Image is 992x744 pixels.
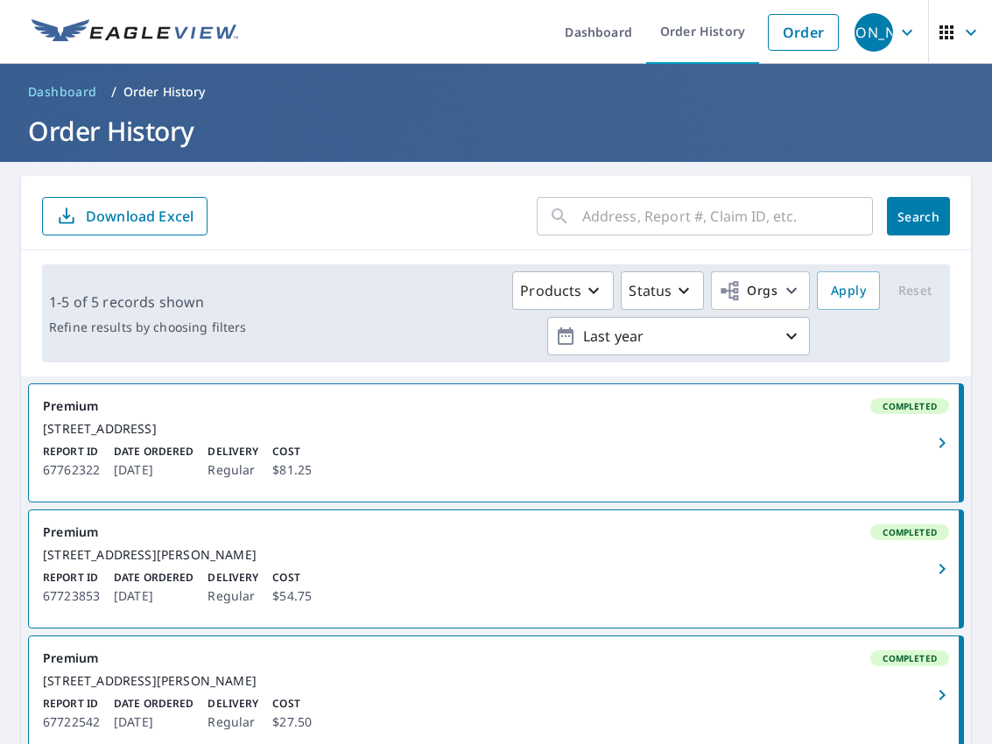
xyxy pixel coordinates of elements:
[272,444,312,460] p: Cost
[272,696,312,712] p: Cost
[114,460,193,481] p: [DATE]
[43,673,949,689] div: [STREET_ADDRESS][PERSON_NAME]
[208,712,258,733] p: Regular
[512,271,614,310] button: Products
[711,271,810,310] button: Orgs
[768,14,839,51] a: Order
[520,280,581,301] p: Products
[43,421,949,437] div: [STREET_ADDRESS]
[272,712,312,733] p: $27.50
[272,460,312,481] p: $81.25
[855,13,893,52] div: [PERSON_NAME]
[29,510,963,628] a: PremiumCompleted[STREET_ADDRESS][PERSON_NAME]Report ID67723853Date Ordered[DATE]DeliveryRegularCo...
[49,319,246,335] p: Refine results by choosing filters
[272,586,312,607] p: $54.75
[817,271,880,310] button: Apply
[208,460,258,481] p: Regular
[901,208,936,225] span: Search
[547,317,810,355] button: Last year
[111,81,116,102] li: /
[621,271,704,310] button: Status
[43,460,100,481] p: 67762322
[42,197,208,235] button: Download Excel
[576,321,781,352] p: Last year
[43,524,949,540] div: Premium
[629,280,672,301] p: Status
[719,280,777,302] span: Orgs
[43,712,100,733] p: 67722542
[831,280,866,302] span: Apply
[43,696,100,712] p: Report ID
[43,444,100,460] p: Report ID
[208,696,258,712] p: Delivery
[582,192,873,241] input: Address, Report #, Claim ID, etc.
[872,526,947,538] span: Completed
[114,570,193,586] p: Date Ordered
[43,650,949,666] div: Premium
[49,291,246,312] p: 1-5 of 5 records shown
[114,712,193,733] p: [DATE]
[21,113,971,149] h1: Order History
[28,83,97,101] span: Dashboard
[872,652,947,664] span: Completed
[114,586,193,607] p: [DATE]
[29,384,963,502] a: PremiumCompleted[STREET_ADDRESS]Report ID67762322Date Ordered[DATE]DeliveryRegularCost$81.25
[114,444,193,460] p: Date Ordered
[887,197,950,235] button: Search
[208,444,258,460] p: Delivery
[114,696,193,712] p: Date Ordered
[21,78,104,106] a: Dashboard
[123,83,206,101] p: Order History
[32,19,238,46] img: EV Logo
[21,78,971,106] nav: breadcrumb
[43,547,949,563] div: [STREET_ADDRESS][PERSON_NAME]
[43,586,100,607] p: 67723853
[872,400,947,412] span: Completed
[86,207,193,226] p: Download Excel
[43,570,100,586] p: Report ID
[208,586,258,607] p: Regular
[208,570,258,586] p: Delivery
[43,398,949,414] div: Premium
[272,570,312,586] p: Cost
